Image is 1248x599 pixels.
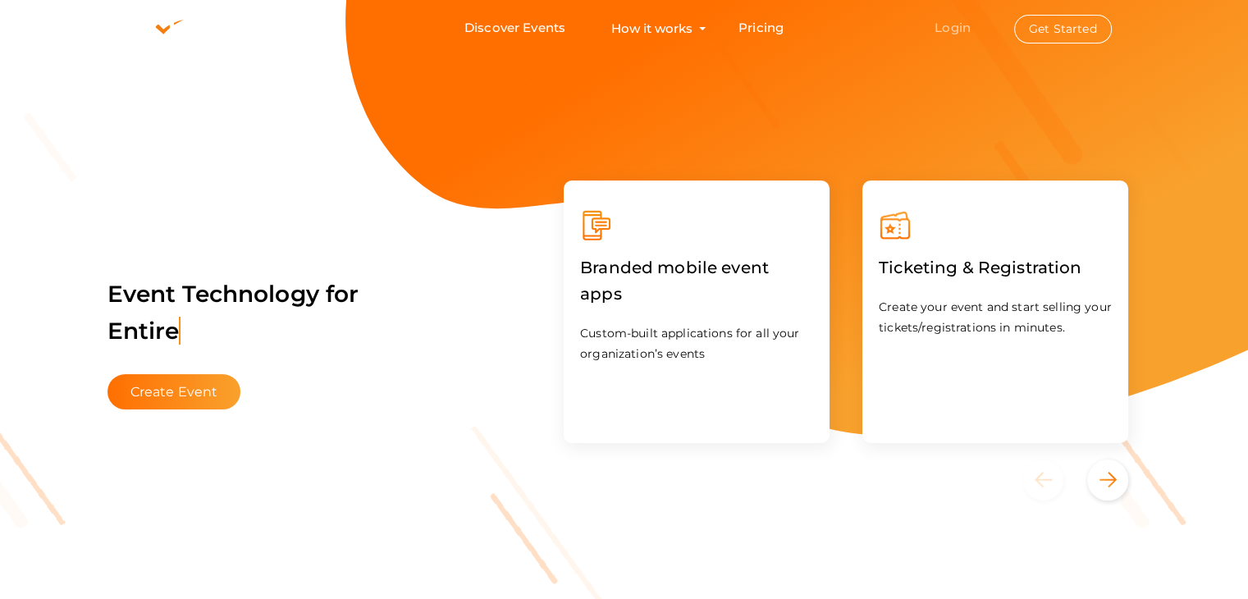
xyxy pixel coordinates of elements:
button: How it works [606,13,697,43]
a: Pricing [738,13,784,43]
span: Entire [107,317,181,345]
p: Custom-built applications for all your organization’s events [580,323,813,364]
label: Ticketing & Registration [879,242,1081,293]
button: Get Started [1014,15,1112,43]
button: Next [1087,460,1128,501]
a: Login [935,20,971,35]
button: Create Event [107,374,241,409]
a: Branded mobile event apps [580,287,813,303]
label: Branded mobile event apps [580,242,813,319]
button: Previous [1022,460,1084,501]
a: Discover Events [464,13,565,43]
label: Event Technology for [107,255,359,370]
p: Create your event and start selling your tickets/registrations in minutes. [879,297,1112,338]
a: Ticketing & Registration [879,261,1081,277]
